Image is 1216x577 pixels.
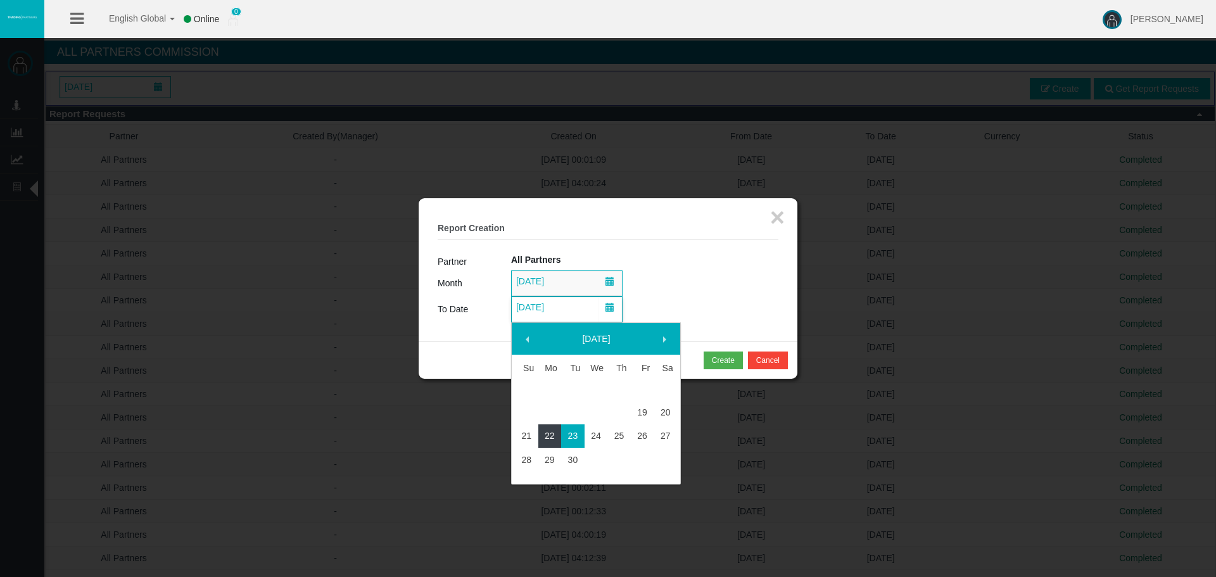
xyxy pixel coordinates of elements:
th: Sunday [515,357,538,379]
button: × [770,205,785,230]
button: Create [704,352,743,369]
td: Partner [438,253,511,270]
span: 0 [231,8,241,16]
a: 26 [631,424,654,447]
span: [PERSON_NAME] [1130,14,1203,24]
a: [DATE] [542,327,651,350]
span: [DATE] [512,298,548,316]
td: Current focused date is Tuesday, September 23, 2025 [561,424,585,448]
a: 25 [607,424,631,447]
a: 24 [585,424,608,447]
a: 21 [515,424,538,447]
img: logo.svg [6,15,38,20]
a: 28 [515,448,538,471]
th: Monday [538,357,562,379]
img: user_small.png [228,13,238,26]
th: Thursday [607,357,631,379]
span: Online [194,14,219,24]
a: 20 [654,401,677,424]
td: Month [438,270,511,296]
b: Report Creation [438,223,505,233]
span: [DATE] [512,272,548,290]
a: 22 [538,424,562,447]
th: Saturday [654,357,677,379]
a: 30 [561,448,585,471]
th: Tuesday [561,357,585,379]
label: All Partners [511,253,561,267]
th: Wednesday [585,357,608,379]
a: 23 [561,424,585,447]
a: 29 [538,448,562,471]
div: Create [712,355,735,366]
td: To Date [438,296,511,322]
th: Friday [631,357,654,379]
span: English Global [92,13,166,23]
a: 27 [654,424,677,447]
img: user-image [1103,10,1122,29]
button: Cancel [748,352,788,369]
a: 19 [631,401,654,424]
